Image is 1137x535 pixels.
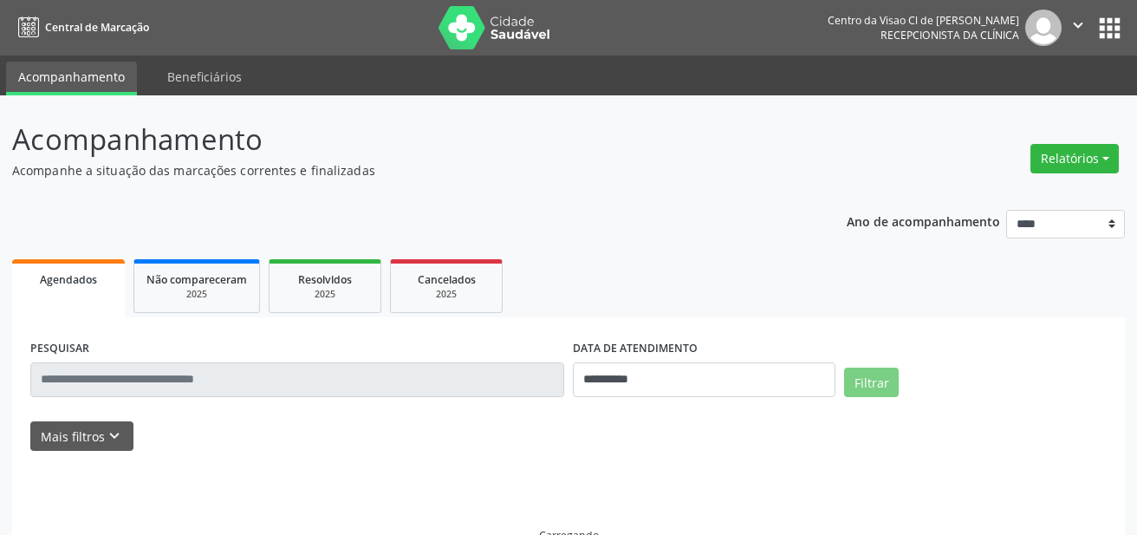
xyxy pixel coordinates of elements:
span: Não compareceram [146,272,247,287]
a: Acompanhamento [6,62,137,95]
img: img [1025,10,1062,46]
label: PESQUISAR [30,336,89,362]
button:  [1062,10,1095,46]
p: Acompanhamento [12,118,791,161]
button: Relatórios [1030,144,1119,173]
span: Agendados [40,272,97,287]
div: 2025 [403,288,490,301]
i: keyboard_arrow_down [105,427,124,446]
span: Resolvidos [298,272,352,287]
button: apps [1095,13,1125,43]
p: Acompanhe a situação das marcações correntes e finalizadas [12,161,791,179]
span: Recepcionista da clínica [880,28,1019,42]
button: Mais filtroskeyboard_arrow_down [30,421,133,452]
div: 2025 [282,288,368,301]
span: Cancelados [418,272,476,287]
button: Filtrar [844,368,899,397]
label: DATA DE ATENDIMENTO [573,336,698,362]
a: Central de Marcação [12,13,149,42]
a: Beneficiários [155,62,254,92]
span: Central de Marcação [45,20,149,35]
div: Centro da Visao Cl de [PERSON_NAME] [828,13,1019,28]
i:  [1069,16,1088,35]
p: Ano de acompanhamento [847,210,1000,232]
div: 2025 [146,288,247,301]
